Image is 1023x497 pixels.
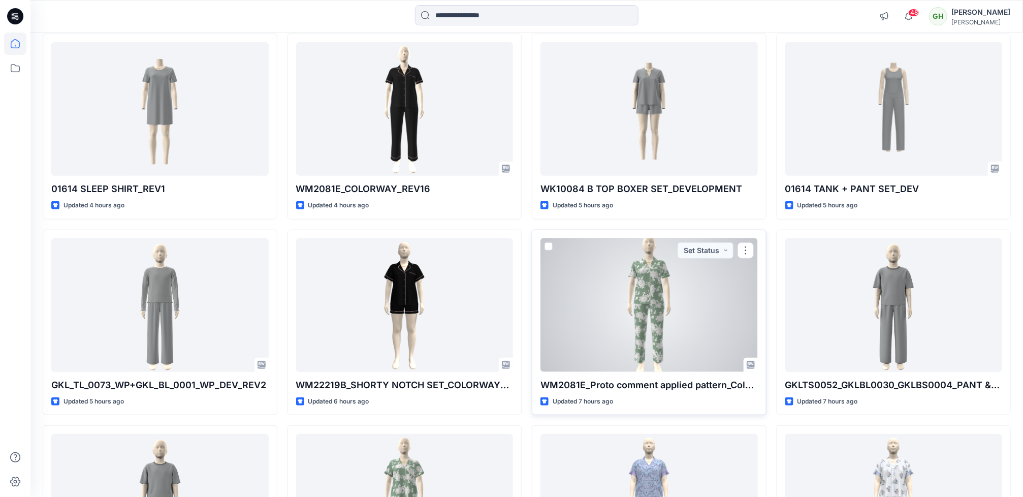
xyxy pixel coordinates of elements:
p: Updated 7 hours ago [797,396,858,407]
p: WM22219B_SHORTY NOTCH SET_COLORWAY_REV16 [296,378,514,392]
a: GKL_TL_0073_WP+GKL_BL_0001_WP_DEV_REV2 [51,238,269,372]
a: 01614 SLEEP SHIRT_REV1 [51,42,269,176]
div: [PERSON_NAME] [951,6,1010,18]
div: [PERSON_NAME] [951,18,1010,26]
p: 01614 TANK + PANT SET_DEV [785,182,1003,196]
p: Updated 4 hours ago [308,200,369,211]
p: Updated 4 hours ago [63,200,124,211]
p: Updated 7 hours ago [553,396,613,407]
p: WK10084 B TOP BOXER SET_DEVELOPMENT [540,182,758,196]
a: WM2081E_Proto comment applied pattern_Colorway_REV8 [540,238,758,372]
p: GKLTS0052_GKLBL0030_GKLBS0004_PANT & TOP_REV1 [785,378,1003,392]
div: GH [929,7,947,25]
span: 48 [908,9,919,17]
a: 01614 TANK + PANT SET_DEV [785,42,1003,176]
a: GKLTS0052_GKLBL0030_GKLBS0004_PANT & TOP_REV1 [785,238,1003,372]
p: WM2081E_COLORWAY_REV16 [296,182,514,196]
a: WK10084 B TOP BOXER SET_DEVELOPMENT [540,42,758,176]
p: Updated 6 hours ago [308,396,369,407]
p: 01614 SLEEP SHIRT_REV1 [51,182,269,196]
p: Updated 5 hours ago [797,200,858,211]
a: WM22219B_SHORTY NOTCH SET_COLORWAY_REV16 [296,238,514,372]
p: Updated 5 hours ago [553,200,613,211]
p: WM2081E_Proto comment applied pattern_Colorway_REV8 [540,378,758,392]
a: WM2081E_COLORWAY_REV16 [296,42,514,176]
p: Updated 5 hours ago [63,396,124,407]
p: GKL_TL_0073_WP+GKL_BL_0001_WP_DEV_REV2 [51,378,269,392]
